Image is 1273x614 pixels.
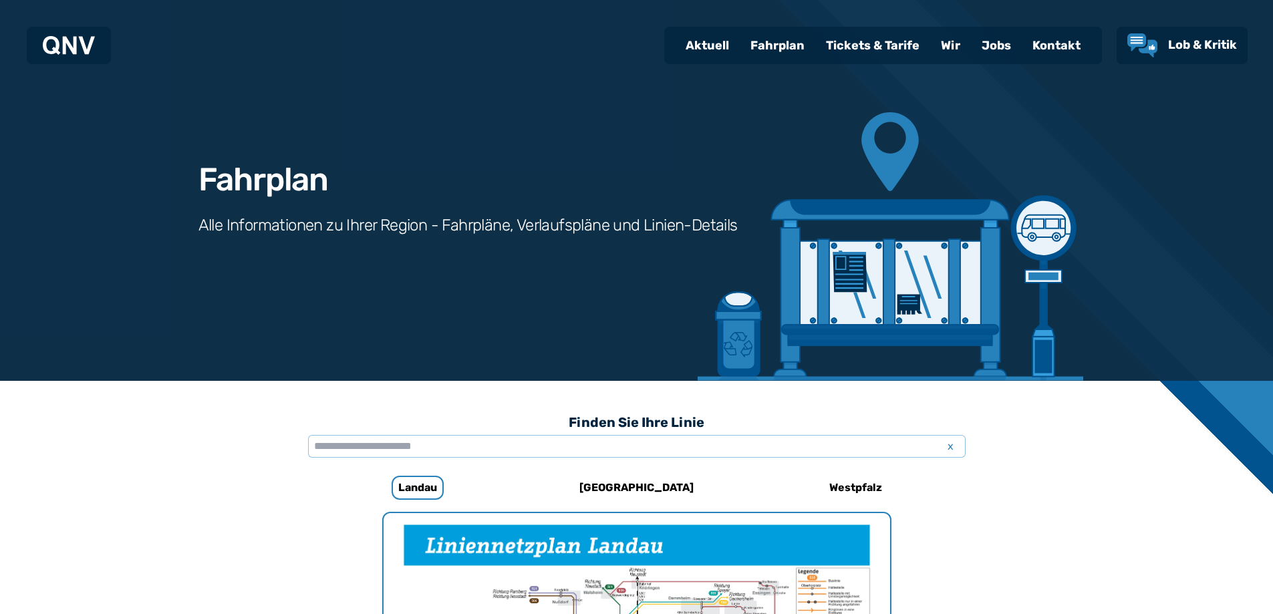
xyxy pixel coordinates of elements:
[198,214,738,236] h3: Alle Informationen zu Ihrer Region - Fahrpläne, Verlaufspläne und Linien-Details
[392,476,444,500] h6: Landau
[548,472,726,504] a: [GEOGRAPHIC_DATA]
[675,28,740,63] a: Aktuell
[740,28,815,63] a: Fahrplan
[43,32,95,59] a: QNV Logo
[824,477,887,498] h6: Westpfalz
[1022,28,1091,63] a: Kontakt
[815,28,930,63] a: Tickets & Tarife
[942,438,960,454] span: x
[1168,37,1237,52] span: Lob & Kritik
[308,408,966,437] h3: Finden Sie Ihre Linie
[198,164,328,196] h1: Fahrplan
[1127,33,1237,57] a: Lob & Kritik
[43,36,95,55] img: QNV Logo
[329,472,507,504] a: Landau
[971,28,1022,63] a: Jobs
[767,472,945,504] a: Westpfalz
[930,28,971,63] a: Wir
[574,477,699,498] h6: [GEOGRAPHIC_DATA]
